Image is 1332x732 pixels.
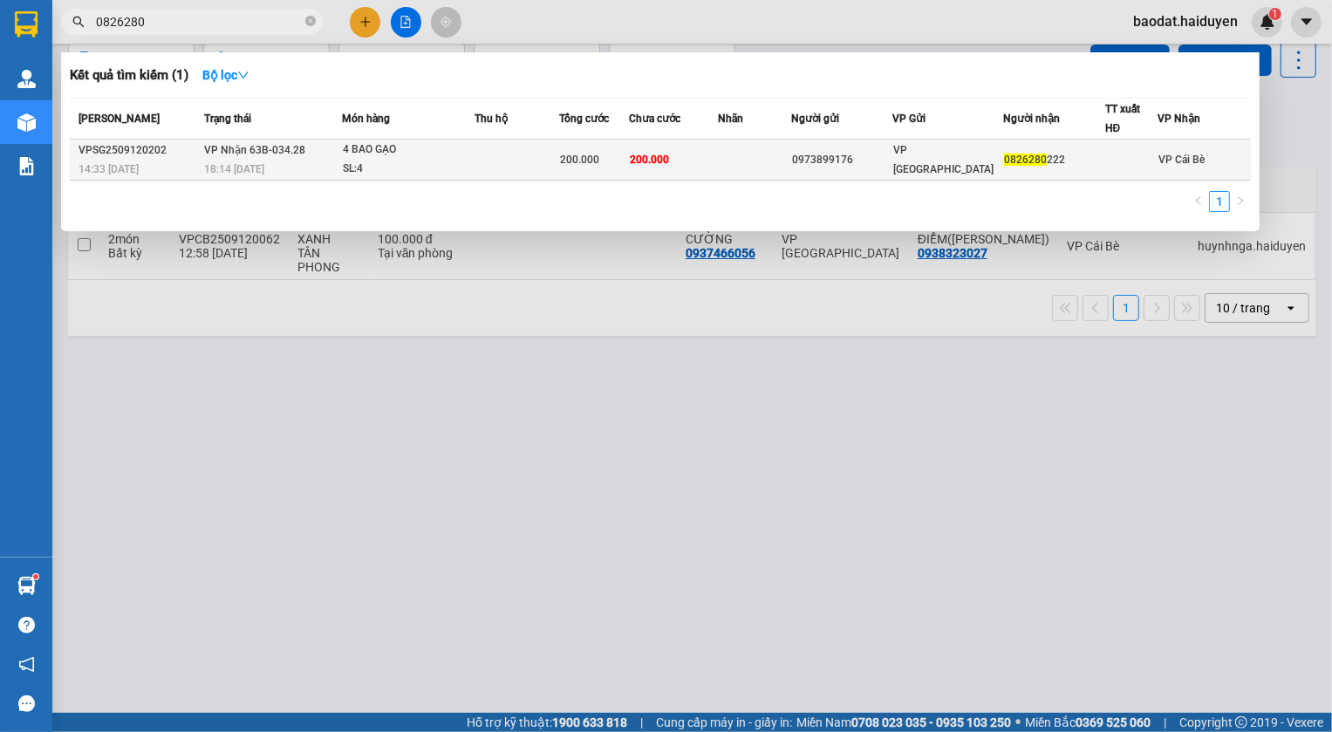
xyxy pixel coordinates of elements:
span: 18:14 [DATE] [204,163,264,175]
span: 200.000 [560,154,599,166]
button: right [1230,191,1251,212]
span: VP [GEOGRAPHIC_DATA] [894,144,994,175]
button: left [1188,191,1209,212]
img: solution-icon [17,157,36,175]
div: SL: 4 [343,160,474,179]
span: TT xuất HĐ [1105,103,1140,134]
button: Bộ lọcdown [188,61,263,89]
strong: Bộ lọc [202,68,249,82]
h3: Kết quả tìm kiếm ( 1 ) [70,66,188,85]
span: search [72,16,85,28]
span: Người gửi [791,113,839,125]
span: notification [18,656,35,673]
img: warehouse-icon [17,113,36,132]
input: Tìm tên, số ĐT hoặc mã đơn [96,12,302,31]
span: 0826280 [1004,154,1047,166]
span: Thu hộ [475,113,508,125]
span: VP Nhận [1158,113,1201,125]
span: Tổng cước [559,113,609,125]
span: right [1235,195,1246,206]
li: Next Page [1230,191,1251,212]
div: 0973899176 [792,151,891,169]
span: VP Cái Bè [1159,154,1206,166]
div: VPSG2509120202 [79,141,199,160]
img: warehouse-icon [17,577,36,595]
span: close-circle [305,14,316,31]
span: Người nhận [1003,113,1060,125]
sup: 1 [33,574,38,579]
li: Previous Page [1188,191,1209,212]
div: 4 BAO GẠO [343,140,474,160]
img: warehouse-icon [17,70,36,88]
span: close-circle [305,16,316,26]
span: VP Gửi [893,113,926,125]
span: Trạng thái [204,113,251,125]
div: 222 [1004,151,1103,169]
a: 1 [1210,192,1229,211]
span: question-circle [18,617,35,633]
span: left [1193,195,1204,206]
span: Chưa cước [629,113,680,125]
span: 14:33 [DATE] [79,163,139,175]
span: 200.000 [630,154,669,166]
span: Nhãn [719,113,744,125]
span: [PERSON_NAME] [79,113,160,125]
span: message [18,695,35,712]
img: logo-vxr [15,11,38,38]
li: 1 [1209,191,1230,212]
span: Món hàng [342,113,390,125]
span: VP Nhận 63B-034.28 [204,144,305,156]
span: down [237,69,249,81]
